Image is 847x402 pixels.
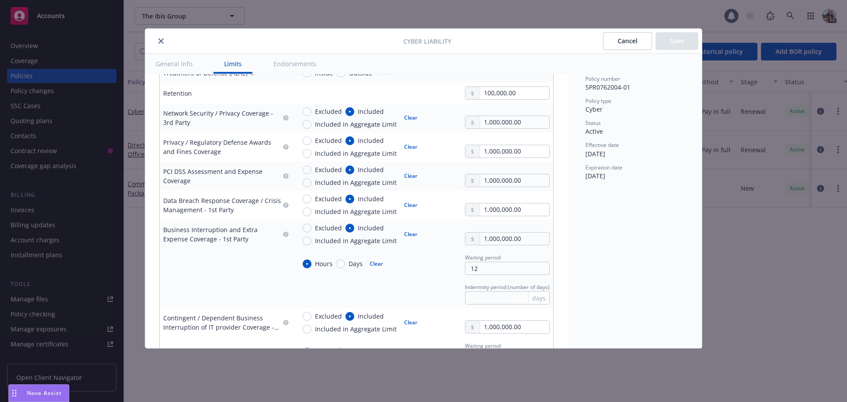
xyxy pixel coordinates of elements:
div: Retention [163,89,192,98]
span: Expiration date [585,164,622,171]
div: Privacy / Regulatory Defense Awards and Fines Coverage [163,138,281,156]
input: Included in Aggregate Limit [303,237,311,245]
button: Clear [399,316,423,329]
input: Excluded [303,136,311,145]
span: SPR0762004-01 [585,83,630,91]
button: close [156,36,166,46]
span: Cyber [585,105,603,113]
input: 0.00 [480,87,549,99]
input: Included in Aggregate Limit [303,178,311,187]
input: Included [345,165,354,174]
input: Excluded [303,107,311,116]
button: Clear [399,141,423,153]
input: Hours [303,348,311,357]
span: Nova Assist [27,389,62,397]
span: Included [358,136,384,145]
input: 0.00 [480,116,549,128]
button: Limits [214,54,252,74]
input: Excluded [303,195,311,203]
button: General info [145,54,203,74]
span: Included [358,165,384,174]
button: Clear [364,346,388,358]
input: Included in Aggregate Limit [303,325,311,334]
span: Included [358,223,384,233]
input: 0.00 [480,145,549,158]
input: Hours [303,259,311,268]
input: Included [345,312,354,321]
span: Included in Aggregate Limit [315,324,397,334]
span: Included [358,194,384,203]
input: Excluded [303,224,311,233]
input: Included in Aggregate Limit [303,207,311,216]
input: 0.00 [480,321,549,333]
span: Waiting period [465,342,501,349]
div: PCI DSS Assessment and Expense Coverage [163,167,281,185]
input: 0.00 [480,233,549,245]
span: Included in Aggregate Limit [315,149,397,158]
button: Clear [399,112,423,124]
button: Clear [399,199,423,211]
span: Days [349,347,363,357]
span: Policy type [585,97,611,105]
span: Included [358,107,384,116]
span: Excluded [315,165,342,174]
span: Indemnity period (number of days) [465,283,550,291]
span: Excluded [315,136,342,145]
span: Included in Aggregate Limit [315,178,397,187]
div: Data Breach Response Coverage / Crisis Management - 1st Party [163,196,281,214]
span: [DATE] [585,172,605,180]
span: Cyber Liability [403,37,451,46]
input: Excluded [303,165,311,174]
span: Policy number [585,75,620,83]
span: Included [358,312,384,321]
input: 0.00 [480,203,549,216]
span: Excluded [315,223,342,233]
span: Effective date [585,141,619,149]
input: Included [345,136,354,145]
span: Active [585,127,603,135]
span: Status [585,119,601,127]
span: Waiting period [465,254,501,261]
button: Clear [364,258,388,270]
span: Hours [315,259,333,268]
input: Included [345,224,354,233]
input: Excluded [303,312,311,321]
span: [DATE] [585,150,605,158]
button: Clear [399,228,423,240]
input: Included [345,195,354,203]
div: Network Security / Privacy Coverage - 3rd Party [163,109,281,127]
span: Included in Aggregate Limit [315,120,397,129]
input: 0.00 [480,174,549,187]
input: Included [345,107,354,116]
div: Contingent / Dependent Business Interruption of IT provider Coverage - 1st Party [163,313,281,332]
button: Cancel [603,32,652,50]
span: Hours [315,347,333,357]
button: Nova Assist [8,384,69,402]
button: Clear [399,170,423,182]
span: Excluded [315,194,342,203]
input: Days [336,348,345,357]
span: Included in Aggregate Limit [315,236,397,245]
button: Endorsements [263,54,327,74]
span: Days [349,259,363,268]
input: Included in Aggregate Limit [303,120,311,129]
div: Drag to move [9,385,20,402]
span: days [532,293,546,303]
div: Business Interruption and Extra Expense Coverage - 1st Party [163,225,281,244]
span: Excluded [315,107,342,116]
span: Included in Aggregate Limit [315,207,397,216]
input: Included in Aggregate Limit [303,149,311,158]
span: Excluded [315,312,342,321]
input: Days [336,259,345,268]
